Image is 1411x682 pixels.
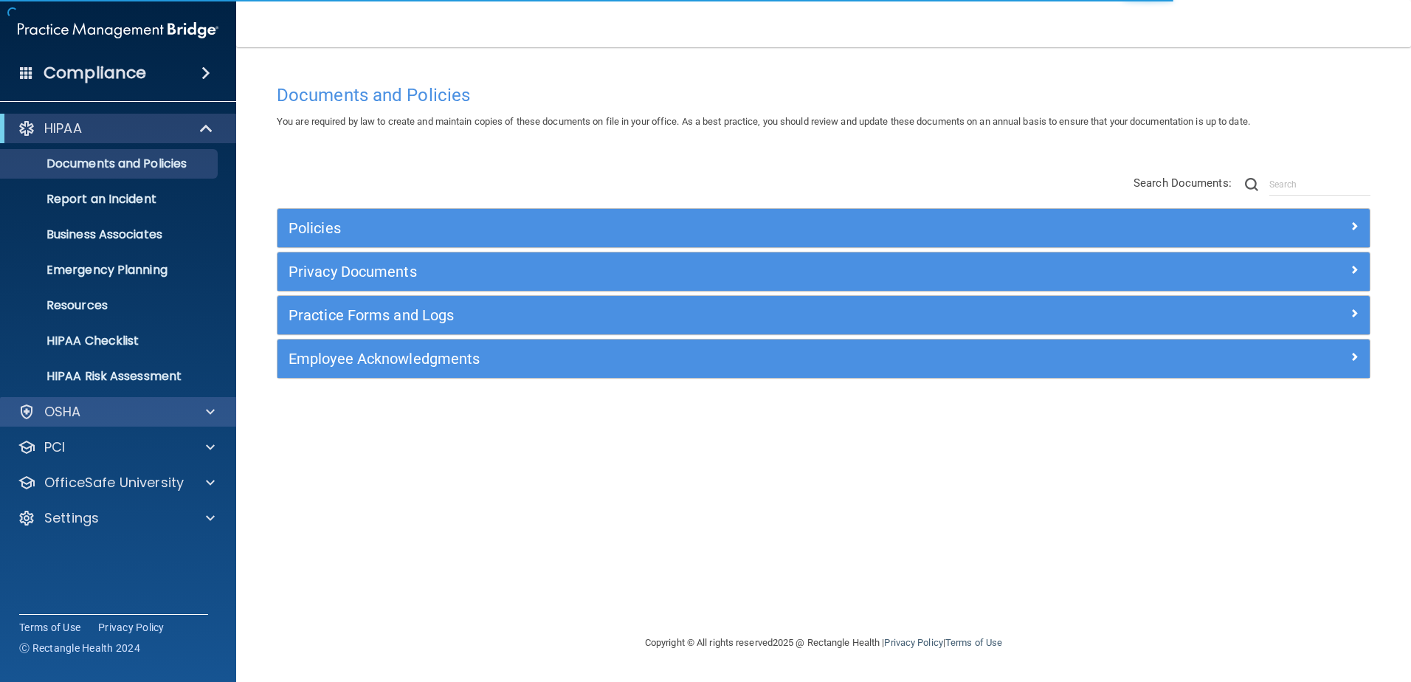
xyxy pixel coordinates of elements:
p: HIPAA [44,120,82,137]
iframe: Drift Widget Chat Controller [1156,577,1393,636]
p: Emergency Planning [10,263,211,278]
p: Report an Incident [10,192,211,207]
a: OfficeSafe University [18,474,215,492]
p: HIPAA Checklist [10,334,211,348]
a: Practice Forms and Logs [289,303,1359,327]
p: OSHA [44,403,81,421]
h5: Privacy Documents [289,263,1086,280]
a: OSHA [18,403,215,421]
h5: Policies [289,220,1086,236]
p: OfficeSafe University [44,474,184,492]
a: PCI [18,438,215,456]
img: ic-search.3b580494.png [1245,178,1258,191]
h4: Documents and Policies [277,86,1370,105]
input: Search [1269,173,1370,196]
h4: Compliance [44,63,146,83]
a: Terms of Use [19,620,80,635]
a: Policies [289,216,1359,240]
div: Copyright © All rights reserved 2025 @ Rectangle Health | | [554,619,1093,666]
span: Ⓒ Rectangle Health 2024 [19,641,140,655]
a: Privacy Policy [98,620,165,635]
a: Privacy Policy [884,637,942,648]
a: Employee Acknowledgments [289,347,1359,371]
p: Business Associates [10,227,211,242]
p: PCI [44,438,65,456]
span: You are required by law to create and maintain copies of these documents on file in your office. ... [277,116,1250,127]
a: Settings [18,509,215,527]
p: Settings [44,509,99,527]
a: Privacy Documents [289,260,1359,283]
h5: Practice Forms and Logs [289,307,1086,323]
a: Terms of Use [945,637,1002,648]
img: PMB logo [18,15,218,45]
h5: Employee Acknowledgments [289,351,1086,367]
a: HIPAA [18,120,214,137]
p: HIPAA Risk Assessment [10,369,211,384]
span: Search Documents: [1134,176,1232,190]
p: Documents and Policies [10,156,211,171]
p: Resources [10,298,211,313]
